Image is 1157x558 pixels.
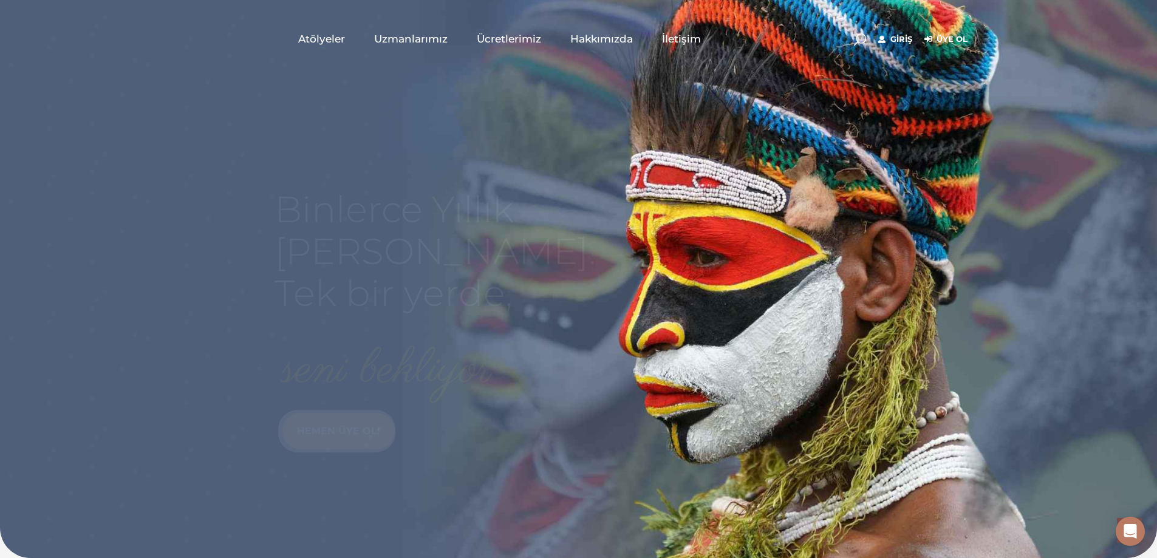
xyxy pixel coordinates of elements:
span: Uzmanlarımız [374,32,448,46]
a: Üye Ol [924,32,968,47]
a: Giriş [878,32,912,47]
span: Hakkımızda [570,32,633,46]
a: HEMEN ÜYE OL! [282,413,395,449]
span: Ücretlerimiz [477,32,541,46]
span: İletişim [662,32,701,46]
a: Ücretlerimiz [462,9,556,69]
a: Hakkımızda [556,9,647,69]
a: Atölyeler [284,9,360,69]
img: light logo [184,8,242,66]
div: Open Intercom Messenger [1116,517,1145,546]
a: Uzmanlarımız [360,9,462,69]
rs-layer: Binlerce Yıllık [PERSON_NAME]. Tek bir yerde, [275,188,596,314]
rs-layer: seni bekliyor [282,344,491,397]
span: Atölyeler [298,32,345,46]
a: İletişim [647,9,715,69]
